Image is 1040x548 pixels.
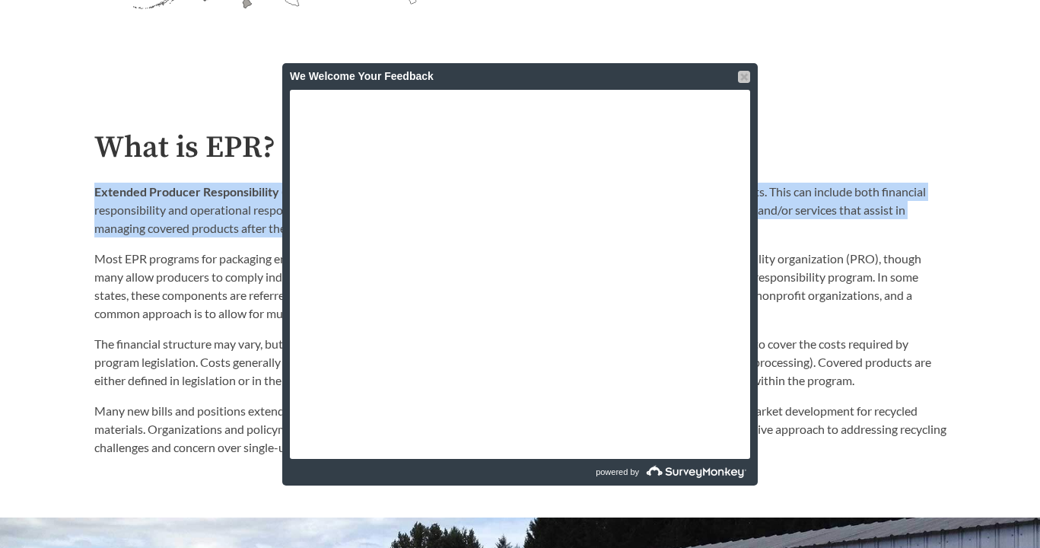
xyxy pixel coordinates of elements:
[596,459,639,486] span: powered by
[94,184,311,199] strong: Extended Producer Responsibility (EPR)
[94,335,946,390] p: The financial structure may vary, but in most EPR programs producers pay fees to the PRO. The PRO...
[94,402,946,457] p: Many new bills and positions extend cost coverage to include outreach and education, infrastructu...
[94,183,946,237] p: is a policy approach that assigns producers responsibility for the end-of-life of products. This ...
[94,250,946,323] p: Most EPR programs for packaging encourage or require producers of packaging products to join a co...
[94,131,946,165] h2: What is EPR?
[290,63,750,90] div: We Welcome Your Feedback
[522,459,750,486] a: powered by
